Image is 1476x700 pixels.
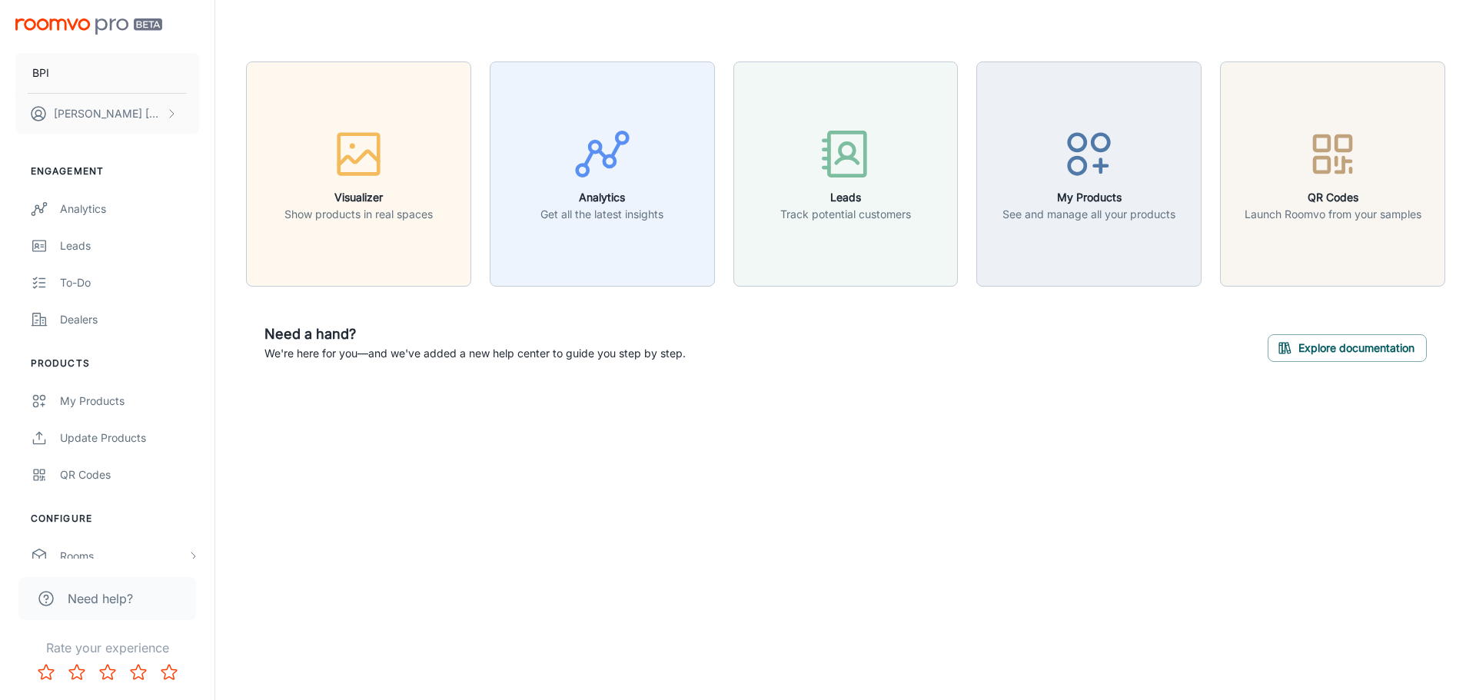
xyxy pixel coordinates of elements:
button: AnalyticsGet all the latest insights [490,61,715,287]
p: Launch Roomvo from your samples [1245,206,1421,223]
div: Analytics [60,201,199,217]
div: To-do [60,274,199,291]
h6: Analytics [540,189,663,206]
h6: My Products [1002,189,1175,206]
a: My ProductsSee and manage all your products [976,165,1202,181]
div: Leads [60,237,199,254]
a: AnalyticsGet all the latest insights [490,165,715,181]
p: See and manage all your products [1002,206,1175,223]
div: My Products [60,393,199,410]
p: Track potential customers [780,206,911,223]
button: My ProductsSee and manage all your products [976,61,1202,287]
p: We're here for you—and we've added a new help center to guide you step by step. [264,345,686,362]
a: Explore documentation [1268,339,1427,354]
button: VisualizerShow products in real spaces [246,61,471,287]
h6: QR Codes [1245,189,1421,206]
p: BPI [32,65,49,81]
button: [PERSON_NAME] [PERSON_NAME] [15,94,199,134]
a: LeadsTrack potential customers [733,165,959,181]
h6: Need a hand? [264,323,686,345]
button: BPI [15,53,199,93]
a: QR CodesLaunch Roomvo from your samples [1220,165,1445,181]
button: Explore documentation [1268,334,1427,362]
h6: Visualizer [284,189,433,206]
button: LeadsTrack potential customers [733,61,959,287]
p: Show products in real spaces [284,206,433,223]
p: Get all the latest insights [540,206,663,223]
div: Dealers [60,311,199,328]
p: [PERSON_NAME] [PERSON_NAME] [54,105,162,122]
div: Update Products [60,430,199,446]
h6: Leads [780,189,911,206]
img: Roomvo PRO Beta [15,18,162,35]
button: QR CodesLaunch Roomvo from your samples [1220,61,1445,287]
